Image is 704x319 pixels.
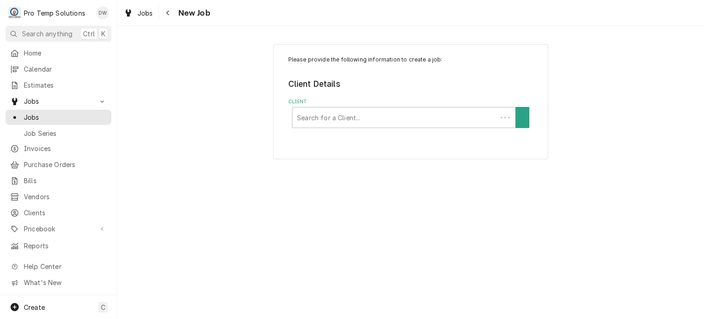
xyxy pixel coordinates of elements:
[24,129,107,138] span: Job Series
[5,141,111,156] a: Invoices
[22,29,72,39] span: Search anything
[516,107,529,128] button: Create New Client
[24,144,107,153] span: Invoices
[24,80,107,90] span: Estimates
[24,303,45,311] span: Create
[8,6,21,19] div: Pro Temp Solutions's Avatar
[24,208,107,218] span: Clients
[24,262,106,271] span: Help Center
[288,98,533,106] label: Client
[24,176,107,185] span: Bills
[5,259,111,274] a: Go to Help Center
[83,29,95,39] span: Ctrl
[5,26,111,42] button: Search anythingCtrlK
[137,8,153,18] span: Jobs
[5,110,111,125] a: Jobs
[24,48,107,58] span: Home
[176,7,210,19] span: New Job
[5,205,111,220] a: Clients
[24,96,93,106] span: Jobs
[24,8,85,18] div: Pro Temp Solutions
[5,78,111,93] a: Estimates
[120,6,157,21] a: Jobs
[101,29,105,39] span: K
[288,56,533,128] div: Job Create/Update Form
[5,238,111,253] a: Reports
[161,6,176,20] button: Navigate back
[24,224,93,234] span: Pricebook
[24,160,107,169] span: Purchase Orders
[96,6,109,19] div: DW
[24,241,107,251] span: Reports
[288,56,533,64] p: Please provide the following information to create a job:
[5,94,111,109] a: Go to Jobs
[24,278,106,287] span: What's New
[5,126,111,141] a: Job Series
[24,112,107,122] span: Jobs
[5,45,111,61] a: Home
[8,6,21,19] div: P
[96,6,109,19] div: Dana Williams's Avatar
[5,221,111,236] a: Go to Pricebook
[101,302,105,312] span: C
[5,157,111,172] a: Purchase Orders
[24,64,107,74] span: Calendar
[5,275,111,290] a: Go to What's New
[288,78,533,90] legend: Client Details
[24,192,107,201] span: Vendors
[288,98,533,128] div: Client
[273,44,548,159] div: Job Create/Update
[5,62,111,77] a: Calendar
[5,189,111,204] a: Vendors
[5,173,111,188] a: Bills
